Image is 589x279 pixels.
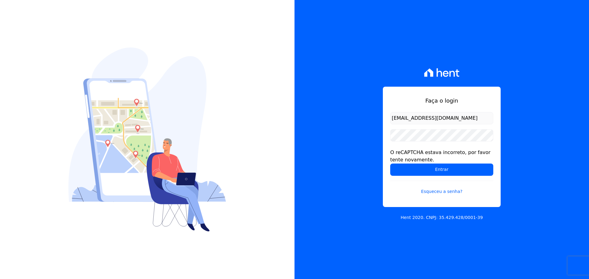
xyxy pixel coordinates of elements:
img: Login [68,47,226,232]
input: Entrar [390,164,493,176]
a: Esqueceu a senha? [390,181,493,195]
div: O reCAPTCHA estava incorreto, por favor tente novamente. [390,149,493,164]
h1: Faça o login [390,96,493,105]
p: Hent 2020. CNPJ: 35.429.428/0001-39 [401,214,483,221]
input: Email [390,112,493,124]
